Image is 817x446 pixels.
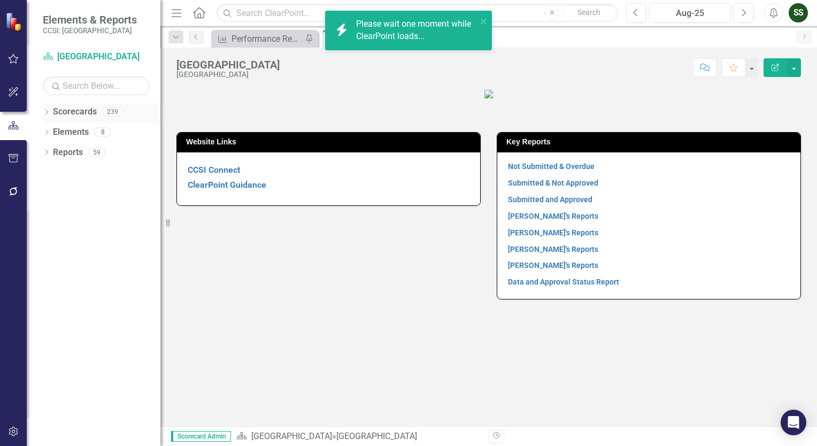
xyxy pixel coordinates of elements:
[217,4,618,22] input: Search ClearPoint...
[43,13,137,26] span: Elements & Reports
[508,179,598,187] a: Submitted & Not Approved
[171,431,231,442] span: Scorecard Admin
[43,26,137,35] small: CCSI: [GEOGRAPHIC_DATA]
[186,138,475,146] h3: Website Links
[336,431,417,441] div: [GEOGRAPHIC_DATA]
[251,431,332,441] a: [GEOGRAPHIC_DATA]
[649,3,731,22] button: Aug-25
[88,148,105,157] div: 59
[188,180,266,190] a: ClearPoint Guidance
[232,32,302,45] div: Performance Report
[236,430,481,443] div: »
[43,51,150,63] a: [GEOGRAPHIC_DATA]
[508,162,595,171] a: Not Submitted & Overdue
[506,138,795,146] h3: Key Reports
[356,18,477,43] div: Please wait one moment while ClearPoint loads...
[653,7,727,20] div: Aug-25
[508,212,598,220] a: [PERSON_NAME]'s Reports
[562,5,615,20] button: Search
[214,32,302,45] a: Performance Report
[176,71,280,79] div: [GEOGRAPHIC_DATA]
[484,90,493,98] img: ECDMH%20Logo%20png.PNG
[53,126,89,139] a: Elements
[789,3,808,22] button: SS
[508,195,592,204] a: Submitted and Approved
[53,106,97,118] a: Scorecards
[43,76,150,95] input: Search Below...
[508,228,598,237] a: [PERSON_NAME]'s Reports
[94,128,111,137] div: 8
[5,12,24,31] img: ClearPoint Strategy
[188,165,240,175] a: CCSI Connect
[508,245,598,253] a: [PERSON_NAME]'s Reports
[480,15,488,27] button: close
[508,261,598,270] a: [PERSON_NAME]'s Reports
[102,107,123,117] div: 239
[781,410,806,435] div: Open Intercom Messenger
[508,278,619,286] a: Data and Approval Status Report
[577,8,600,17] span: Search
[53,147,83,159] a: Reports
[176,59,280,71] div: [GEOGRAPHIC_DATA]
